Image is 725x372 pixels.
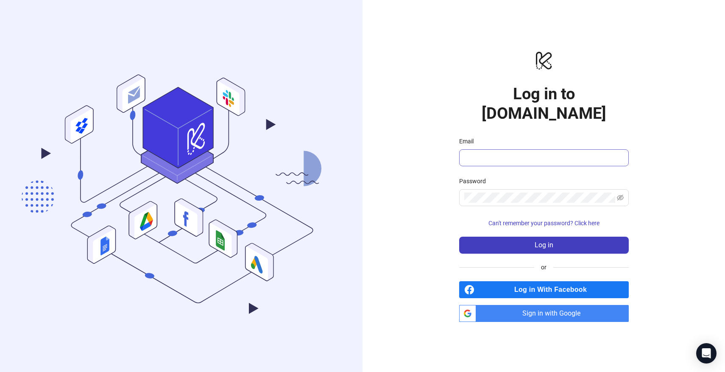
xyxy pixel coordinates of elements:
[459,237,629,254] button: Log in
[478,281,629,298] span: Log in With Facebook
[535,241,553,249] span: Log in
[459,281,629,298] a: Log in With Facebook
[480,305,629,322] span: Sign in with Google
[617,194,624,201] span: eye-invisible
[696,343,717,364] div: Open Intercom Messenger
[459,216,629,230] button: Can't remember your password? Click here
[459,220,629,227] a: Can't remember your password? Click here
[488,220,600,227] span: Can't remember your password? Click here
[464,193,615,203] input: Password
[464,153,622,163] input: Email
[534,263,553,272] span: or
[459,137,479,146] label: Email
[459,305,629,322] a: Sign in with Google
[459,84,629,123] h1: Log in to [DOMAIN_NAME]
[459,176,491,186] label: Password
